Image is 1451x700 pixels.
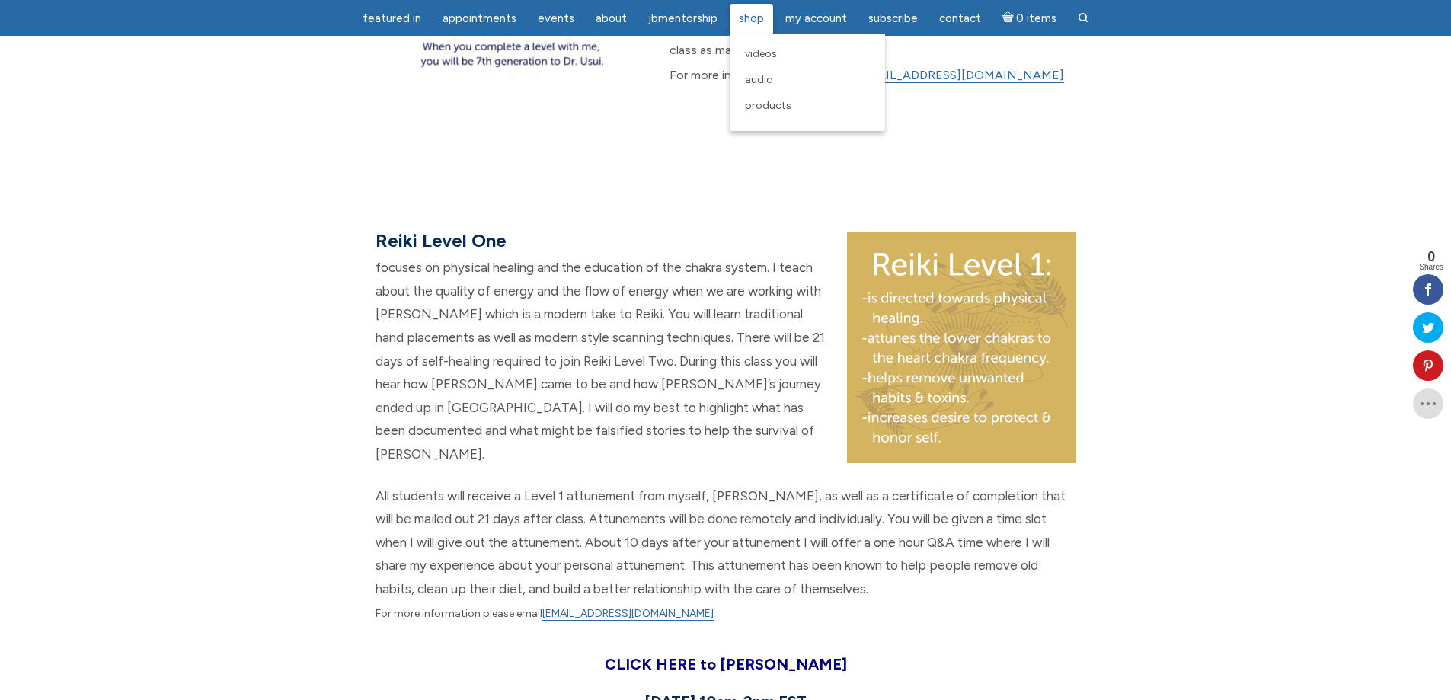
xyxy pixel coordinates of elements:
span: Subscribe [868,11,918,25]
span: My Account [785,11,847,25]
span: Audio [745,73,773,86]
a: Subscribe [859,4,927,34]
a: Contact [930,4,990,34]
a: Videos [737,41,877,67]
span: Appointments [443,11,516,25]
a: My Account [776,4,856,34]
span: Products [745,99,791,112]
a: Appointments [433,4,526,34]
span: 0 items [1016,13,1056,24]
strong: CLICK HERE to [PERSON_NAME] [605,655,847,673]
a: Products [737,93,877,119]
span: About [596,11,627,25]
span: All students will receive a Level 1 attunement from myself, [PERSON_NAME], as well as a certifica... [376,488,1066,620]
a: Events [529,4,583,34]
span: featured in [363,11,421,25]
a: Shop [730,4,773,34]
a: [EMAIL_ADDRESS][DOMAIN_NAME] [855,68,1064,83]
strong: Reiki Level One [376,229,507,251]
a: About [586,4,636,34]
span: Events [538,11,574,25]
span: 0 [1419,250,1443,264]
p: focuses on physical healing and the education of the chakra system. I teach about the quality of ... [376,256,1076,465]
span: Videos [745,47,777,60]
span: Shares [1419,264,1443,271]
a: featured in [353,4,430,34]
a: Cart0 items [993,2,1066,34]
span: Shop [739,11,764,25]
a: Audio [737,67,877,93]
a: [EMAIL_ADDRESS][DOMAIN_NAME] [542,607,714,621]
span: JBMentorship [648,11,718,25]
span: Contact [939,11,981,25]
span: For more information please email [376,607,714,621]
i: Cart [1002,11,1017,25]
a: JBMentorship [639,4,727,34]
a: CLICK HERE to [PERSON_NAME] [605,644,847,676]
span: You can purchase the recording at any time & watch the class as many times as you need! For more ... [670,18,1064,83]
